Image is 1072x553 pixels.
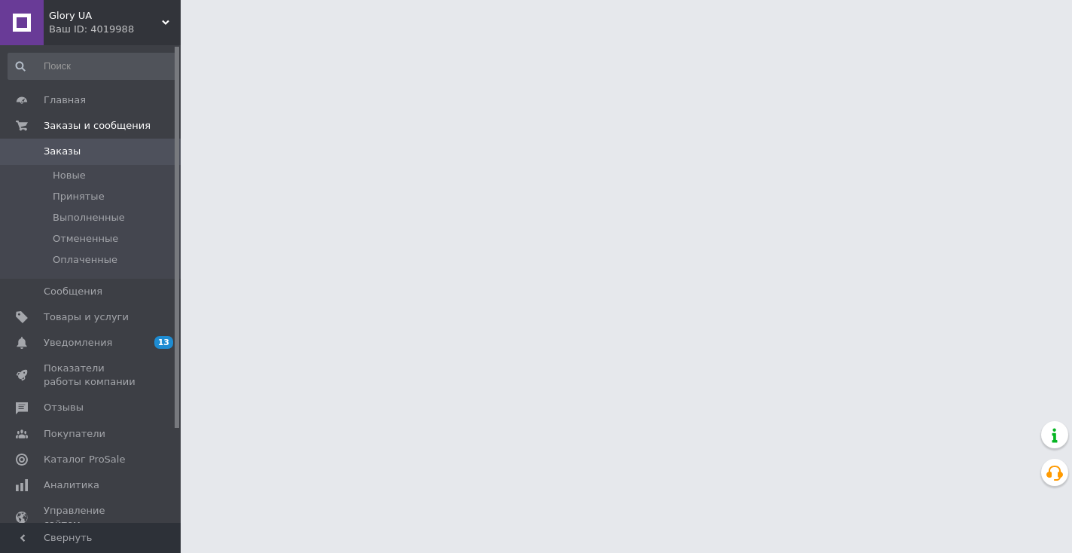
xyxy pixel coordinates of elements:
input: Поиск [8,53,178,80]
span: Новые [53,169,86,182]
span: Товары и услуги [44,310,129,324]
span: Показатели работы компании [44,362,139,389]
span: Glory UA [49,9,162,23]
span: Заказы [44,145,81,158]
span: Оплаченные [53,253,117,267]
span: Каталог ProSale [44,453,125,466]
span: Аналитика [44,478,99,492]
div: Ваш ID: 4019988 [49,23,181,36]
span: Покупатели [44,427,105,441]
span: Принятые [53,190,105,203]
span: Отмененные [53,232,118,246]
span: Заказы и сообщения [44,119,151,133]
span: Отзывы [44,401,84,414]
span: Сообщения [44,285,102,298]
span: Уведомления [44,336,112,350]
span: Главная [44,93,86,107]
span: Выполненные [53,211,125,225]
span: Управление сайтом [44,504,139,531]
span: 13 [154,336,173,349]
